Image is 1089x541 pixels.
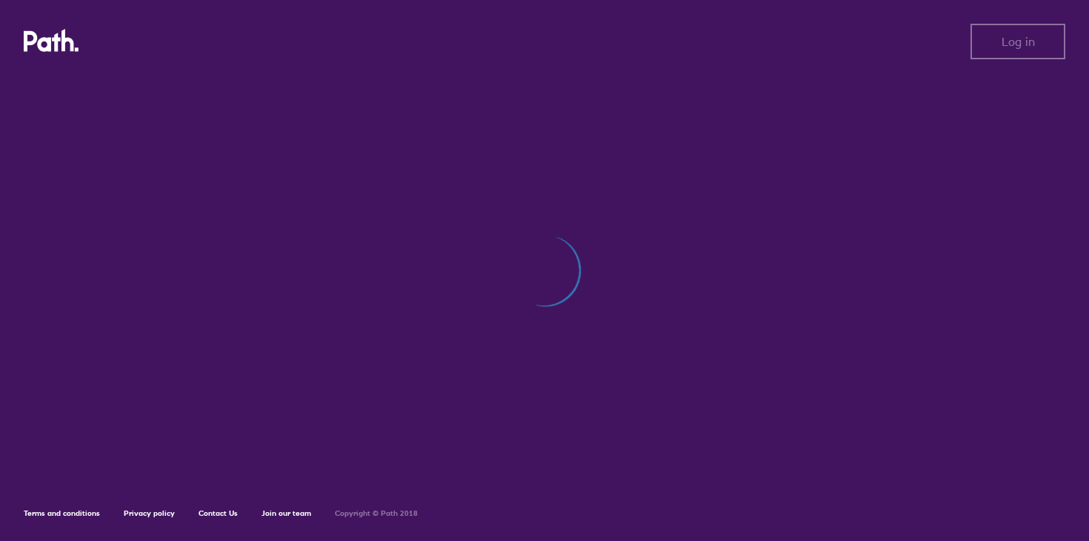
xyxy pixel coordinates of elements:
a: Contact Us [199,508,238,518]
h6: Copyright © Path 2018 [335,509,418,518]
button: Log in [970,24,1065,59]
a: Join our team [262,508,311,518]
span: Log in [1002,35,1035,48]
a: Terms and conditions [24,508,100,518]
a: Privacy policy [124,508,175,518]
